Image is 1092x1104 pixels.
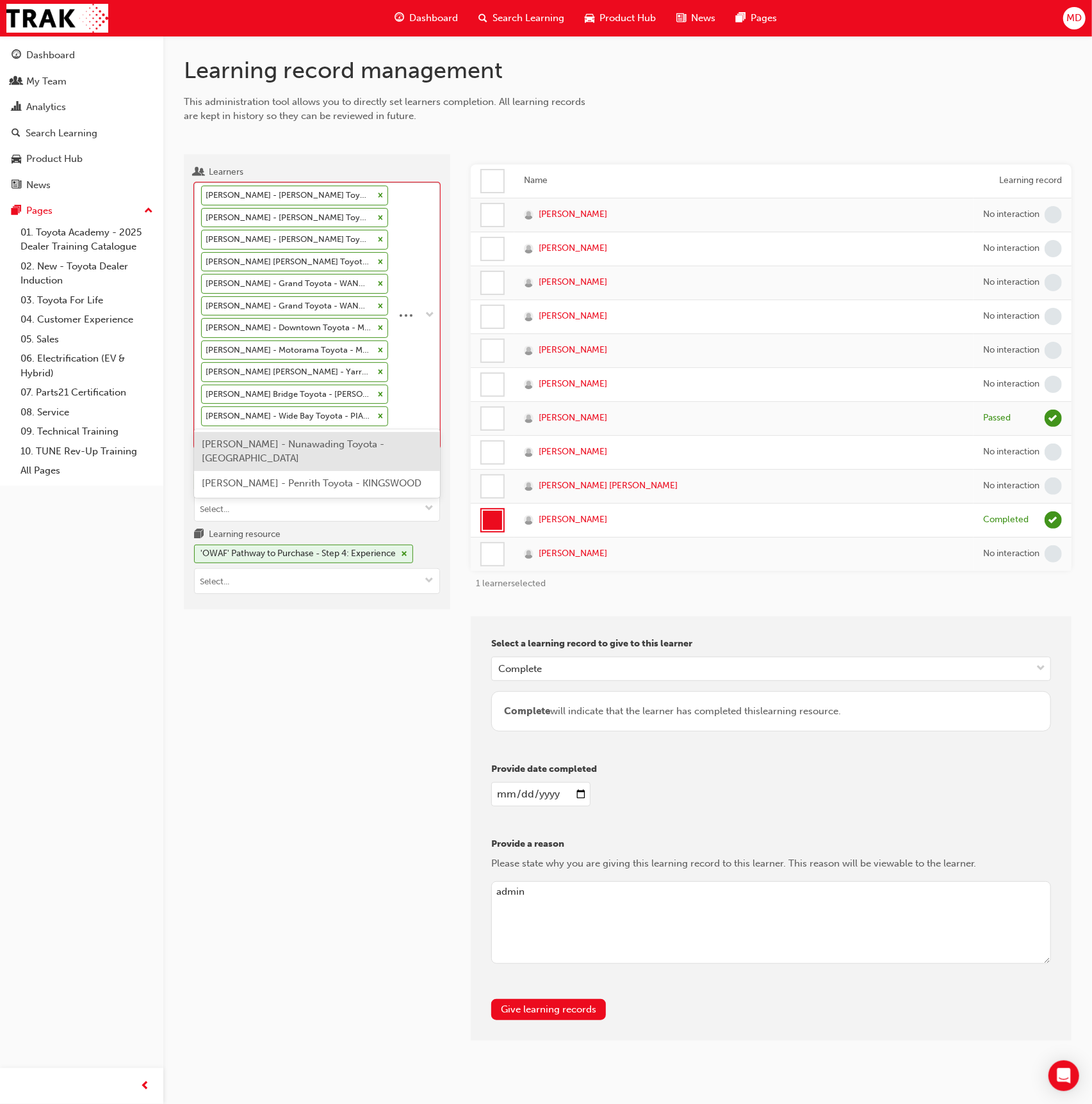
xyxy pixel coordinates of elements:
span: [PERSON_NAME] [539,343,607,358]
a: [PERSON_NAME] [524,445,964,460]
h1: Learning record management [184,56,1072,84]
div: Dashboard [26,48,75,63]
span: learningRecordVerb_NONE-icon [1045,308,1062,325]
span: [PERSON_NAME] [539,309,607,324]
span: learningRecordVerb_COMPLETE-icon [1045,511,1062,529]
div: Complete [498,661,542,676]
button: toggle menu [419,569,439,593]
div: [PERSON_NAME] [PERSON_NAME] - Yarra Valley Toyota - [GEOGRAPHIC_DATA] [202,363,373,381]
span: [PERSON_NAME] [539,207,607,222]
span: learningRecordVerb_NONE-icon [1045,240,1062,257]
div: No interaction [983,344,1039,356]
a: 10. TUNE Rev-Up Training [15,442,158,461]
div: News [26,178,51,193]
a: [PERSON_NAME] [524,207,964,222]
div: Learners [209,166,243,179]
span: users-icon [194,167,204,179]
div: Passed [983,412,1011,424]
a: pages-iconPages [726,5,787,31]
div: [PERSON_NAME] - [PERSON_NAME] Toyota - [PERSON_NAME] [202,230,373,249]
div: This administration tool allows you to directly set learners completion. All learning records are... [184,95,600,124]
div: Learning record [983,173,1062,188]
span: Complete [504,705,550,717]
div: [PERSON_NAME] Bridge Toyota - [PERSON_NAME][GEOGRAPHIC_DATA] [202,385,373,404]
a: 08. Service [15,403,158,422]
span: down-icon [425,576,434,587]
span: down-icon [1036,660,1045,677]
div: [PERSON_NAME] - [PERSON_NAME] Toyota - [PERSON_NAME] [202,186,373,205]
a: [PERSON_NAME] [524,411,964,426]
div: [PERSON_NAME] - [PERSON_NAME] Toyota - [PERSON_NAME] [202,209,373,227]
div: Search Learning [26,126,97,141]
div: Open Intercom Messenger [1048,1060,1079,1091]
span: down-icon [425,307,434,324]
div: My Team [26,74,67,89]
a: Dashboard [5,44,158,67]
button: Give learning records [491,999,606,1020]
span: guage-icon [12,50,21,61]
span: [PERSON_NAME] [539,445,607,460]
img: Trak [6,4,108,33]
div: Product Hub [26,152,83,166]
button: DashboardMy TeamAnalyticsSearch LearningProduct HubNews [5,41,158,199]
span: learningRecordVerb_NONE-icon [1045,444,1062,461]
span: Pages [751,11,777,26]
span: learningRecordVerb_NONE-icon [1045,206,1062,223]
p: Select a learning record to give to this learner [491,637,1051,652]
span: learningRecordVerb_PASS-icon [1045,410,1062,427]
span: [PERSON_NAME] [539,547,607,561]
span: Dashboard [409,11,458,26]
div: Pages [26,204,53,218]
a: 03. Toyota For Life [15,291,158,310]
span: search-icon [478,10,487,26]
button: Pages [5,199,158,223]
a: [PERSON_NAME] [PERSON_NAME] [524,479,964,493]
span: MD [1066,11,1082,26]
span: car-icon [585,10,594,26]
span: [PERSON_NAME] [539,275,607,290]
div: No interaction [983,446,1039,458]
a: [PERSON_NAME] [524,275,964,290]
th: Name [514,164,974,198]
div: No interaction [983,209,1039,221]
span: learningresource-icon [194,529,204,541]
button: MD [1063,7,1086,29]
div: No interaction [983,276,1039,289]
a: car-iconProduct Hub [575,5,666,31]
a: search-iconSearch Learning [468,5,575,31]
a: 06. Electrification (EV & Hybrid) [15,349,158,383]
span: down-icon [425,504,434,515]
div: Completed [983,514,1029,526]
div: will indicate that the learner has completed this learning resource . [504,704,1038,719]
a: News [5,173,158,197]
span: pages-icon [736,10,746,26]
input: enter a date [491,782,591,806]
span: [PERSON_NAME] [PERSON_NAME] [539,479,678,493]
a: 01. Toyota Academy - 2025 Dealer Training Catalogue [15,223,158,257]
button: toggle menu [419,497,439,521]
span: people-icon [12,76,21,88]
span: [PERSON_NAME] - Penrith Toyota - KINGSWOOD [202,477,421,489]
a: [PERSON_NAME] [524,547,964,561]
span: learningRecordVerb_NONE-icon [1045,376,1062,393]
input: Learning resource'OWAF' Pathway to Purchase - Step 4: Experiencecross-icontoggle menu [195,569,439,593]
a: Search Learning [5,122,158,145]
div: No interaction [983,480,1039,492]
span: [PERSON_NAME] [539,513,607,527]
span: learningRecordVerb_NONE-icon [1045,342,1062,359]
a: All Pages [15,461,158,481]
div: [PERSON_NAME] - Downtown Toyota - MORNINGSIDE [202,319,373,337]
span: 1 learner selected [476,578,546,589]
span: prev-icon [141,1078,151,1094]
span: [PERSON_NAME] [539,377,607,392]
p: Provide a reason [491,837,1051,852]
a: [PERSON_NAME] [524,513,964,527]
a: 04. Customer Experience [15,310,158,330]
a: [PERSON_NAME] [524,343,964,358]
span: [PERSON_NAME] [539,241,607,256]
a: Product Hub [5,147,158,171]
span: Search Learning [493,11,564,26]
span: up-icon [144,203,153,220]
span: pages-icon [12,205,21,217]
